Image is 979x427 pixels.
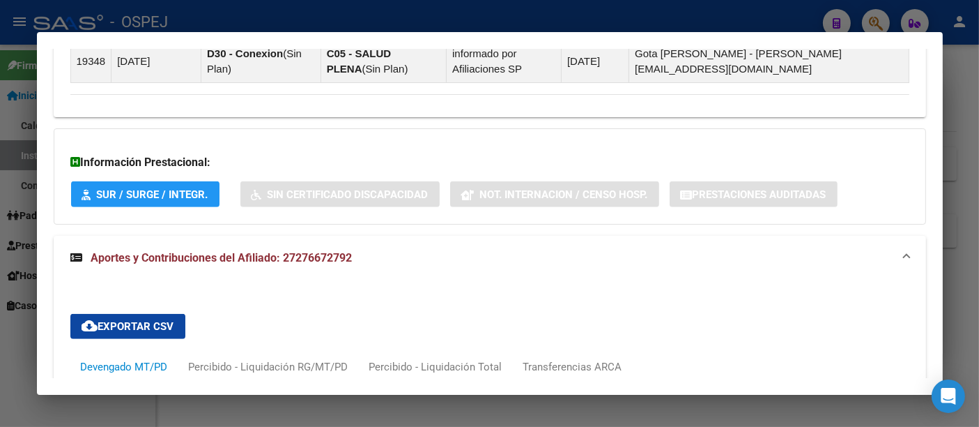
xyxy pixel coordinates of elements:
td: ( ) [321,40,446,83]
mat-expansion-panel-header: Aportes y Contribuciones del Afiliado: 27276672792 [54,236,926,280]
td: [DATE] [111,40,201,83]
mat-icon: cloud_download [82,317,98,334]
div: Transferencias ARCA [523,359,622,375]
div: Percibido - Liquidación RG/MT/PD [189,359,348,375]
div: Devengado MT/PD [81,359,168,375]
span: Sin Certificado Discapacidad [268,188,429,201]
span: Aportes y Contribuciones del Afiliado: 27276672792 [91,251,353,264]
td: ( ) [201,40,321,83]
button: Sin Certificado Discapacidad [240,181,440,207]
td: Gota [PERSON_NAME] - [PERSON_NAME][EMAIL_ADDRESS][DOMAIN_NAME] [629,40,909,83]
div: Open Intercom Messenger [932,380,965,413]
span: Not. Internacion / Censo Hosp. [480,188,648,201]
span: SUR / SURGE / INTEGR. [97,188,208,201]
span: Sin Plan [366,63,405,75]
td: informado por Afiliaciones SP [447,40,562,83]
button: SUR / SURGE / INTEGR. [71,181,219,207]
td: [DATE] [562,40,629,83]
button: Not. Internacion / Censo Hosp. [450,181,659,207]
td: 19348 [70,40,111,83]
strong: D30 - Conexion [207,47,283,59]
div: Percibido - Liquidación Total [369,359,502,375]
button: Exportar CSV [70,314,185,339]
h3: Información Prestacional: [71,154,909,171]
span: Exportar CSV [82,320,174,333]
span: Prestaciones Auditadas [693,188,826,201]
button: Prestaciones Auditadas [670,181,838,207]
